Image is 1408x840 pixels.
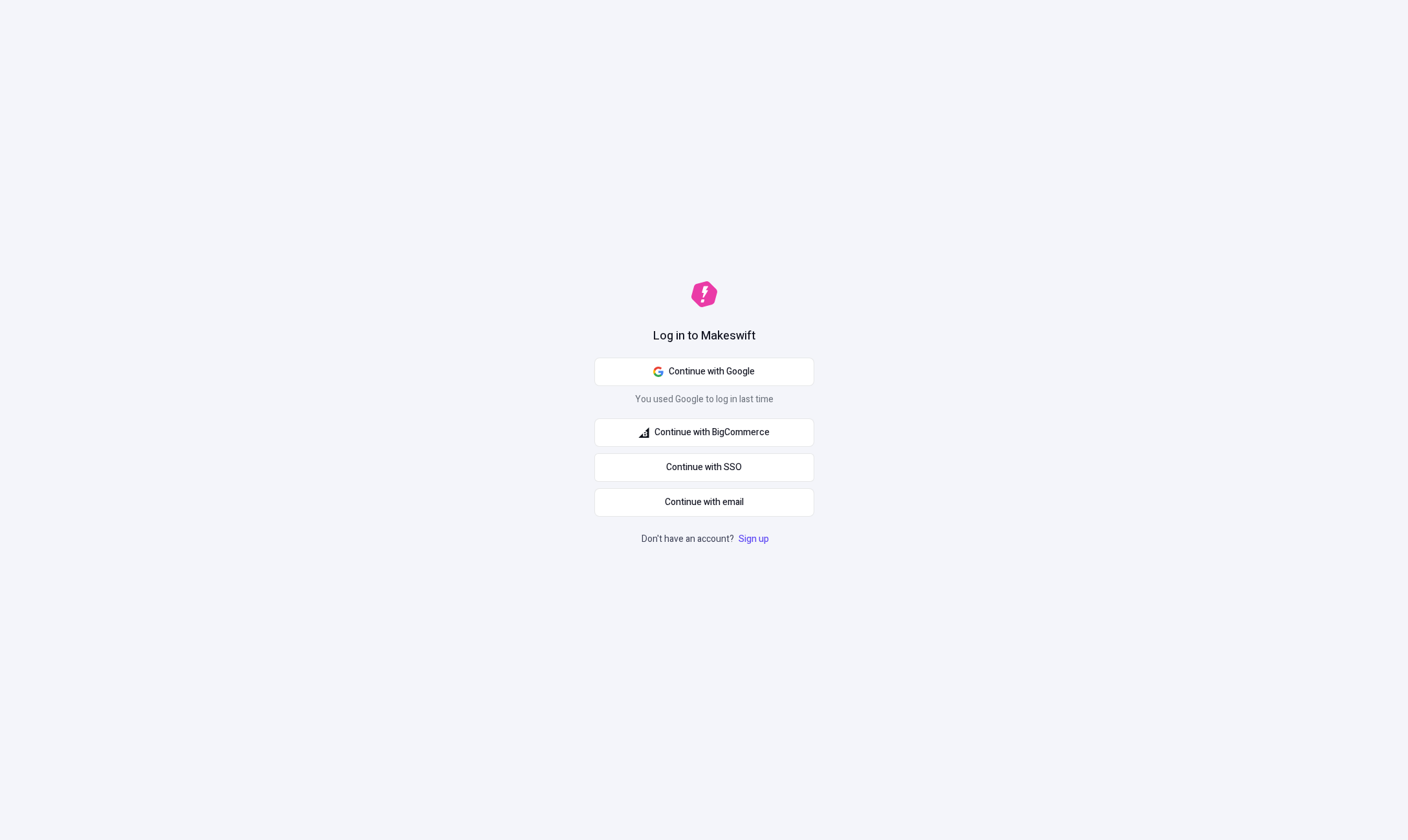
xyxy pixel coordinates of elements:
[594,358,814,386] button: Continue with Google
[665,495,744,510] span: Continue with email
[594,418,814,447] button: Continue with BigCommerce
[655,425,770,440] span: Continue with BigCommerce
[594,453,814,482] a: Continue with SSO
[594,393,814,412] p: You used Google to log in last time
[736,532,772,546] a: Sign up
[653,328,755,345] h1: Log in to Makeswift
[594,488,814,517] button: Continue with email
[669,365,755,379] span: Continue with Google
[642,532,772,546] p: Don't have an account?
